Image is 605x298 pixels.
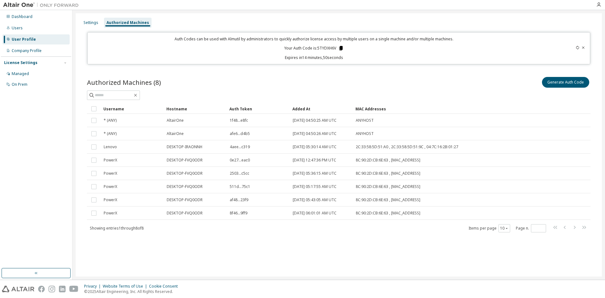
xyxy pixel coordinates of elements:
[38,286,45,292] img: facebook.svg
[356,184,420,189] span: 8C:90:2D:CB:6E:63 , [MAC_ADDRESS]
[293,158,336,163] span: [DATE] 12:47:36 PM UTC
[356,158,420,163] span: 8C:90:2D:CB:6E:63 , [MAC_ADDRESS]
[12,37,36,42] div: User Profile
[356,118,374,123] span: ANYHOST
[284,45,344,51] p: Your Auth Code is: 5TYDXH6V
[104,211,117,216] span: PowerX
[103,104,161,114] div: Username
[293,184,337,189] span: [DATE] 05:17:55 AM UTC
[230,118,248,123] span: 1f48...e8fc
[91,55,537,60] p: Expires in 14 minutes, 50 seconds
[2,286,34,292] img: altair_logo.svg
[12,82,27,87] div: On Prem
[230,144,250,149] span: 4aee...c319
[356,144,458,149] span: 2C:33:58:5D:51:A0 , 2C:33:58:5D:51:9C , 04:7C:16:2B:01:27
[12,14,32,19] div: Dashboard
[230,158,250,163] span: 0e27...eac0
[104,158,117,163] span: PowerX
[230,131,250,136] span: afe6...d4b5
[69,286,78,292] img: youtube.svg
[167,158,203,163] span: DESKTOP-FVQ0ODR
[104,197,117,202] span: PowerX
[356,131,374,136] span: ANYHOST
[12,71,29,76] div: Managed
[469,224,510,232] span: Items per page
[542,77,589,88] button: Generate Auth Code
[167,184,203,189] span: DESKTOP-FVQ0ODR
[293,118,337,123] span: [DATE] 04:50:25 AM UTC
[12,48,42,53] div: Company Profile
[167,171,203,176] span: DESKTOP-FVQ0ODR
[12,26,23,31] div: Users
[230,171,249,176] span: 2503...c5cc
[229,104,287,114] div: Auth Token
[90,225,144,231] span: Showing entries 1 through 8 of 8
[104,118,117,123] span: * (ANY)
[293,171,337,176] span: [DATE] 05:36:15 AM UTC
[49,286,55,292] img: instagram.svg
[230,197,248,202] span: af48...23f9
[516,224,546,232] span: Page n.
[356,197,420,202] span: 8C:90:2D:CB:6E:63 , [MAC_ADDRESS]
[59,286,66,292] img: linkedin.svg
[167,197,203,202] span: DESKTOP-FVQ0ODR
[167,131,184,136] span: AltairOne
[84,289,181,294] p: © 2025 Altair Engineering, Inc. All Rights Reserved.
[149,284,181,289] div: Cookie Consent
[356,211,420,216] span: 8C:90:2D:CB:6E:63 , [MAC_ADDRESS]
[3,2,82,8] img: Altair One
[167,211,203,216] span: DESKTOP-FVQ0ODR
[103,284,149,289] div: Website Terms of Use
[293,144,337,149] span: [DATE] 05:30:14 AM UTC
[167,118,184,123] span: AltairOne
[230,184,250,189] span: 511d...75c1
[292,104,350,114] div: Added At
[355,104,524,114] div: MAC Addresses
[293,197,337,202] span: [DATE] 05:43:05 AM UTC
[87,78,161,87] span: Authorized Machines (8)
[104,144,117,149] span: Lenovo
[107,20,149,25] div: Authorized Machines
[293,131,337,136] span: [DATE] 04:50:26 AM UTC
[104,131,117,136] span: * (ANY)
[104,171,117,176] span: PowerX
[104,184,117,189] span: PowerX
[84,284,103,289] div: Privacy
[91,36,537,42] p: Auth Codes can be used with Almutil by administrators to quickly authorize license access by mult...
[4,60,37,65] div: License Settings
[230,211,247,216] span: 8f46...9ff9
[500,226,509,231] button: 10
[84,20,98,25] div: Settings
[166,104,224,114] div: Hostname
[293,211,337,216] span: [DATE] 06:01:01 AM UTC
[167,144,202,149] span: DESKTOP-IRAONNH
[356,171,420,176] span: 8C:90:2D:CB:6E:63 , [MAC_ADDRESS]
